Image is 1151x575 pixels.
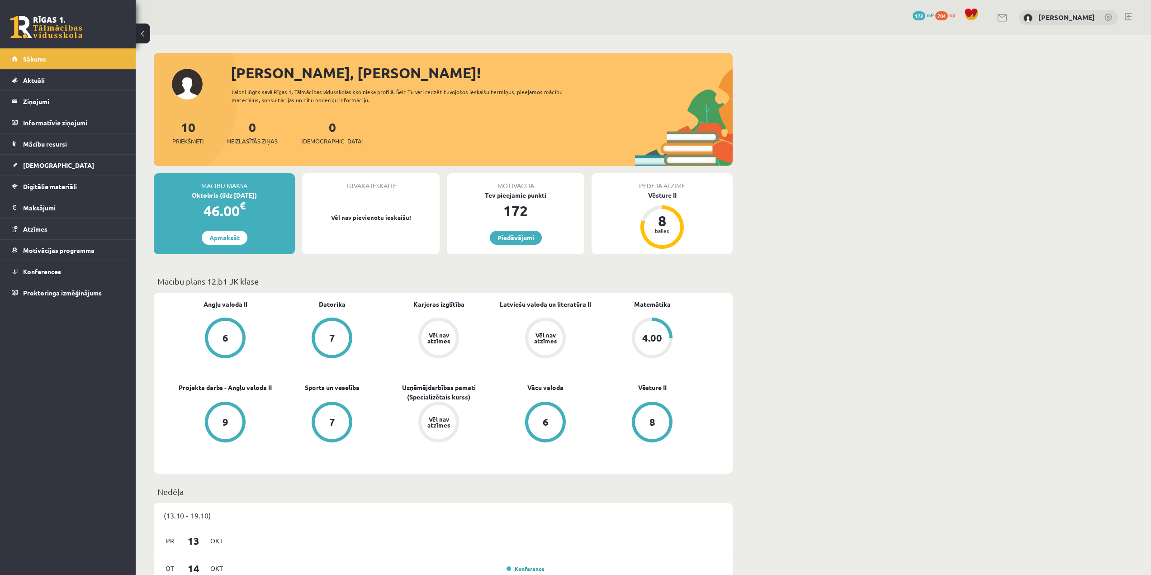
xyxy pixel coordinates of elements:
a: 4.00 [599,318,706,360]
a: Angļu valoda II [204,299,247,309]
span: Neizlasītās ziņas [227,137,278,146]
div: Vēsture II [592,190,733,200]
a: Konference [507,565,545,572]
div: Mācību maksa [154,173,295,190]
span: Aktuāli [23,76,45,84]
a: 8 [599,402,706,444]
span: xp [949,11,955,19]
a: 6 [492,402,599,444]
div: 8 [649,417,655,427]
a: Datorika [319,299,346,309]
span: Priekšmeti [172,137,204,146]
a: Sākums [12,48,124,69]
div: Pēdējā atzīme [592,173,733,190]
p: Vēl nav pievienotu ieskaišu! [307,213,435,222]
div: 6 [223,333,228,343]
div: [PERSON_NAME], [PERSON_NAME]! [231,62,733,84]
a: Motivācijas programma [12,240,124,261]
a: 704 xp [935,11,960,19]
img: Kirills Aleksejevs [1023,14,1033,23]
span: Okt [207,534,226,548]
div: 9 [223,417,228,427]
span: € [240,199,246,212]
a: Piedāvājumi [490,231,542,245]
span: Mācību resursi [23,140,67,148]
div: 7 [329,333,335,343]
a: Apmaksāt [202,231,247,245]
span: Digitālie materiāli [23,182,77,190]
div: Oktobris (līdz [DATE]) [154,190,295,200]
legend: Ziņojumi [23,91,124,112]
a: Konferences [12,261,124,282]
span: Atzīmes [23,225,47,233]
a: Uzņēmējdarbības pamati (Specializētais kurss) [385,383,492,402]
a: Sports un veselība [305,383,360,392]
a: 6 [172,318,279,360]
div: 46.00 [154,200,295,222]
div: 8 [649,214,676,228]
div: 6 [543,417,549,427]
span: 704 [935,11,948,20]
div: Tev pieejamie punkti [447,190,584,200]
span: Sākums [23,55,46,63]
span: [DEMOGRAPHIC_DATA] [301,137,364,146]
a: 10Priekšmeti [172,119,204,146]
a: Karjeras izglītība [413,299,464,309]
span: Proktoringa izmēģinājums [23,289,102,297]
a: Vēl nav atzīmes [492,318,599,360]
a: Matemātika [634,299,671,309]
a: 0[DEMOGRAPHIC_DATA] [301,119,364,146]
a: Vēsture II [638,383,667,392]
div: Tuvākā ieskaite [302,173,440,190]
a: Aktuāli [12,70,124,90]
legend: Informatīvie ziņojumi [23,112,124,133]
a: Vācu valoda [527,383,564,392]
div: Vēl nav atzīmes [426,416,451,428]
a: [PERSON_NAME] [1038,13,1095,22]
div: Vēl nav atzīmes [533,332,558,344]
span: Konferences [23,267,61,276]
p: Nedēļa [157,485,729,498]
a: Proktoringa izmēģinājums [12,282,124,303]
span: Motivācijas programma [23,246,95,254]
a: Vēl nav atzīmes [385,402,492,444]
a: 9 [172,402,279,444]
a: Mācību resursi [12,133,124,154]
span: 13 [180,533,208,548]
div: Vēl nav atzīmes [426,332,451,344]
span: 172 [913,11,925,20]
div: Laipni lūgts savā Rīgas 1. Tālmācības vidusskolas skolnieka profilā. Šeit Tu vari redzēt tuvojošo... [232,88,579,104]
a: 172 mP [913,11,934,19]
a: Digitālie materiāli [12,176,124,197]
div: (13.10 - 19.10) [154,503,733,527]
a: 7 [279,318,385,360]
a: Maksājumi [12,197,124,218]
a: 7 [279,402,385,444]
span: Pr [161,534,180,548]
a: Projekta darbs - Angļu valoda II [179,383,272,392]
a: Rīgas 1. Tālmācības vidusskola [10,16,82,38]
span: [DEMOGRAPHIC_DATA] [23,161,94,169]
div: 7 [329,417,335,427]
div: 172 [447,200,584,222]
span: mP [927,11,934,19]
legend: Maksājumi [23,197,124,218]
a: Vēl nav atzīmes [385,318,492,360]
a: [DEMOGRAPHIC_DATA] [12,155,124,176]
a: Atzīmes [12,219,124,239]
p: Mācību plāns 12.b1 JK klase [157,275,729,287]
a: 0Neizlasītās ziņas [227,119,278,146]
a: Vēsture II 8 balles [592,190,733,250]
a: Informatīvie ziņojumi [12,112,124,133]
a: Latviešu valoda un literatūra II [500,299,591,309]
div: Motivācija [447,173,584,190]
div: balles [649,228,676,233]
div: 4.00 [642,333,662,343]
a: Ziņojumi [12,91,124,112]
